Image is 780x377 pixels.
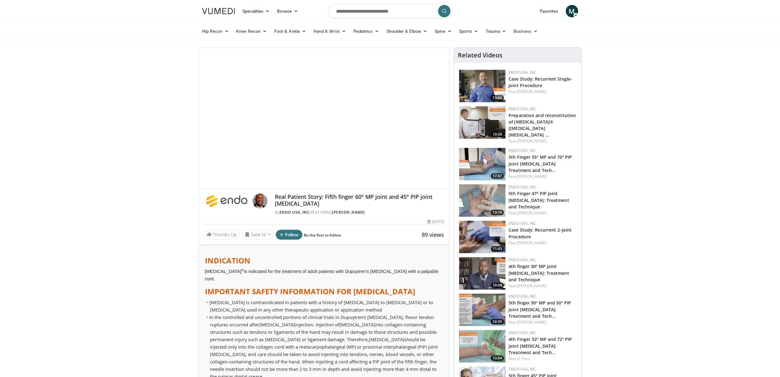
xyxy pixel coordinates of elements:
[198,25,233,37] a: Hip Recon
[509,210,576,216] div: Feat.
[369,336,404,342] span: [MEDICAL_DATA]
[199,48,449,189] video-js: Video Player
[459,330,505,362] img: df76da42-88e9-456c-9474-e630a7cc5d98.150x105_q85_crop-smart_upscale.jpg
[509,76,572,88] a: Case Study: Recurrent Single-Joint Procedure
[206,314,208,320] em: •
[459,221,505,253] img: 5ba3bb49-dd9f-4125-9852-d42629a0b25e.150x105_q85_crop-smart_upscale.jpg
[509,240,576,246] div: Feat.
[491,283,504,288] span: 10:09
[458,52,502,59] h4: Related Videos
[459,70,505,102] img: c40faede-6d95-4fee-a212-47eaa49b4c2e.150x105_q85_crop-smart_upscale.jpg
[491,210,504,215] span: 13:15
[431,25,455,37] a: Spine
[276,230,302,240] button: Follow
[242,230,274,240] button: Save to
[350,25,383,37] a: Pediatrics
[205,269,438,281] span: [MEDICAL_DATA] is indicated for the treatment of adult patients with Dupuytren’s [MEDICAL_DATA] w...
[455,25,482,37] a: Sports
[509,221,537,226] a: Endo USA, Inc.
[275,210,444,215] div: By FEATURING
[482,25,510,37] a: Trauma
[383,25,431,37] a: Shoulder & Elbow
[304,232,341,238] a: Be the first to follow
[536,5,562,17] a: Favorites
[459,148,505,180] a: 17:37
[491,319,504,325] span: 10:35
[422,231,444,238] span: 89 views
[509,89,576,94] div: Feat.
[509,336,572,355] a: 4th Finger 32º MP and 72º PIP joint [MEDICAL_DATA]: Treatment and Tech…
[509,174,576,179] div: Feat.
[206,299,208,306] em: •
[459,257,505,290] a: 10:09
[509,227,572,239] a: Case Study: Recurrent 2-Joint Procedure
[210,321,437,342] span: into collagen-containing structures such as tendons or ligaments of the hand may result in damage...
[509,191,569,209] a: 5th Finger 47º PIP Joint [MEDICAL_DATA]: Treatment and Technique
[427,219,444,224] div: [DATE]
[279,210,311,215] a: Endo USA, Inc.
[205,286,415,296] strong: IMPORTANT SAFETY INFORMATION FOR [MEDICAL_DATA]
[459,294,505,326] img: 9a7f6d9b-8f8d-4cd1-ad66-b7e675c80458.150x105_q85_crop-smart_upscale.jpg
[209,299,433,313] span: [MEDICAL_DATA] is contraindicated in patients with a history of [MEDICAL_DATA] to [MEDICAL_DATA] ...
[459,184,505,217] img: 86319f2e-cbdd-4f8d-b465-ea5507697fdb.150x105_q85_crop-smart_upscale.jpg
[459,330,505,362] a: 13:54
[517,283,547,288] a: [PERSON_NAME]
[509,300,571,319] a: 5th finger 30º MP and 50º PIP joint [MEDICAL_DATA]: Treatment and Tech…
[509,112,576,138] a: Preparation and reconstitution of [MEDICAL_DATA]® ([MEDICAL_DATA] [MEDICAL_DATA] …
[204,194,250,208] img: Endo USA, Inc.
[459,294,505,326] a: 10:35
[459,106,505,139] img: ab89541e-13d0-49f0-812b-38e61ef681fd.150x105_q85_crop-smart_upscale.jpg
[510,25,541,37] a: Business
[459,221,505,253] a: 11:43
[566,5,578,17] a: M
[259,321,295,328] span: [MEDICAL_DATA]
[205,255,250,266] strong: INDICATION
[509,138,576,144] div: Feat.
[459,106,505,139] a: 10:28
[491,132,504,137] span: 10:28
[517,89,547,94] a: [PERSON_NAME]
[253,194,267,208] img: Avatar
[202,8,235,14] img: VuMedi Logo
[459,70,505,102] a: 13:52
[517,210,547,216] a: [PERSON_NAME]
[509,356,576,362] div: Feat.
[295,321,339,328] span: injection. Injection of
[509,263,569,282] a: 4th finger 30º MP joint [MEDICAL_DATA]: Treatment and Technique
[491,246,504,252] span: 11:43
[517,138,547,144] a: [PERSON_NAME]
[232,25,271,37] a: Knee Recon
[509,294,537,299] a: Endo USA, Inc.
[517,240,547,245] a: [PERSON_NAME]
[204,230,240,239] a: Thumbs Up
[517,356,530,361] a: G. Pess
[509,367,537,372] a: Endo USA, Inc.
[509,106,537,111] a: Endo USA, Inc.
[239,5,274,17] a: Specialties
[275,194,444,207] h4: Real Patient Story: Fifth finger 60° MP joint and 45° PIP joint [MEDICAL_DATA]
[459,257,505,290] img: 8065f212-d011-4f4d-b273-cea272d03683.150x105_q85_crop-smart_upscale.jpg
[509,320,576,325] div: Feat.
[339,321,375,328] span: [MEDICAL_DATA]
[491,355,504,361] span: 13:54
[273,5,302,17] a: Browse
[509,283,576,289] div: Feat.
[310,25,350,37] a: Hand & Wrist
[491,173,504,179] span: 17:37
[509,70,537,75] a: Endo USA, Inc.
[509,154,572,173] a: 5th Finger 55º MP and 70º PIP Joint [MEDICAL_DATA]: Treatment and Tech…
[517,174,547,179] a: [PERSON_NAME]
[491,95,504,101] span: 13:52
[509,184,537,190] a: Endo USA, Inc.
[459,184,505,217] a: 13:15
[509,257,537,262] a: Endo USA, Inc.
[209,314,434,328] span: In the controlled and uncontrolled portions of clinical trials in Dupuytren’s [MEDICAL_DATA], fle...
[328,4,452,19] input: Search topics, interventions
[509,148,537,153] a: Endo USA, Inc.
[517,320,547,325] a: [PERSON_NAME]
[241,268,244,272] sup: ®
[459,148,505,180] img: 9476852b-d586-4d61-9b4a-8c7f020af3d3.150x105_q85_crop-smart_upscale.jpg
[509,330,537,335] a: Endo USA, Inc.
[332,210,365,215] a: [PERSON_NAME]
